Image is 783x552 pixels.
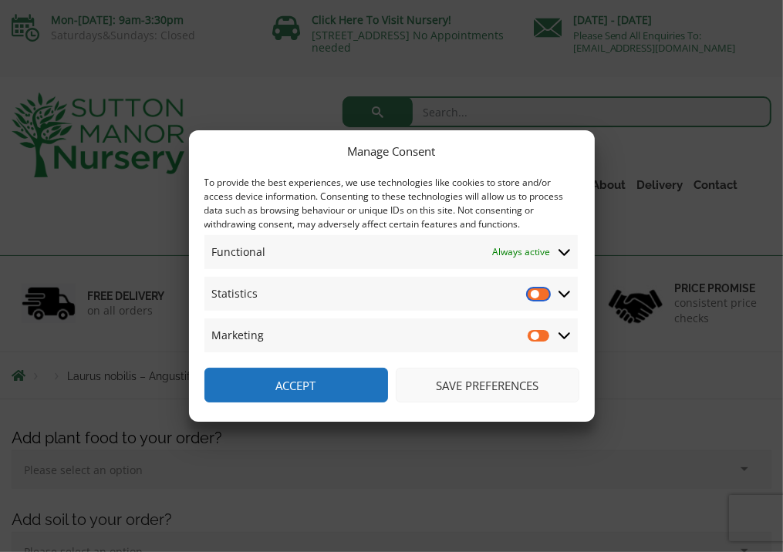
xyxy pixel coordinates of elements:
[212,326,265,345] span: Marketing
[493,243,551,261] span: Always active
[204,368,388,402] button: Accept
[348,142,436,160] div: Manage Consent
[212,284,258,303] span: Statistics
[204,176,578,231] div: To provide the best experiences, we use technologies like cookies to store and/or access device i...
[396,368,579,402] button: Save preferences
[212,243,266,261] span: Functional
[204,318,578,352] summary: Marketing
[204,235,578,269] summary: Functional Always active
[204,277,578,311] summary: Statistics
